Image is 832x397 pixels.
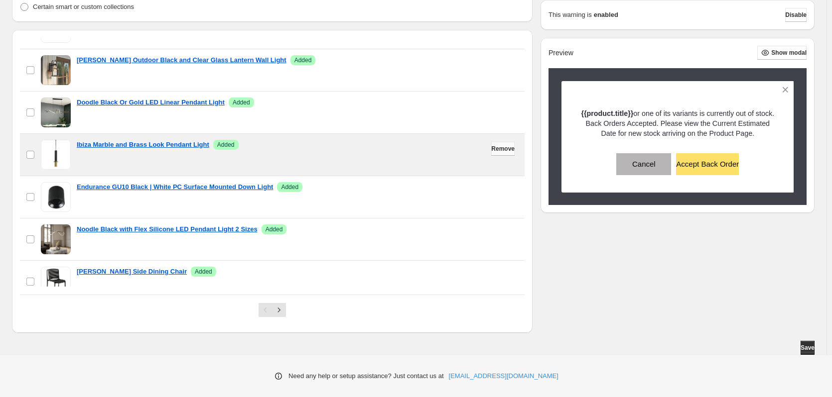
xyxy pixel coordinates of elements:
img: Ibiza Marble and Brass Look Pendant Light [41,140,71,170]
span: Show modal [771,49,807,57]
p: or one of its variants is currently out of stock. Back Orders Accepted. Please view the Current E... [579,108,777,138]
strong: enabled [594,10,618,20]
span: Save [801,344,815,352]
a: [EMAIL_ADDRESS][DOMAIN_NAME] [449,371,558,381]
a: Noodle Black with Flex Silicone LED Pendant Light 2 Sizes [77,224,258,234]
nav: Pagination [259,303,286,317]
img: Doodle Black Or Gold LED Linear Pendant Light [41,98,71,127]
p: Certain smart or custom collections [33,2,134,12]
button: Cancel [616,153,671,175]
a: Ibiza Marble and Brass Look Pendant Light [77,140,209,150]
p: This warning is [549,10,592,20]
span: Added [281,183,298,191]
span: Disable [785,11,807,19]
button: Show modal [757,46,807,60]
button: Save [801,341,815,355]
a: [PERSON_NAME] Side Dining Chair [77,267,187,277]
span: Added [217,141,235,149]
span: Remove [491,145,515,153]
img: Billie Side Dining Chair [41,267,71,297]
button: Remove [491,142,515,156]
h2: Preview [549,49,573,57]
button: Disable [785,8,807,22]
img: Noodle Black with Flex Silicone LED Pendant Light 2 Sizes [41,224,71,254]
img: Endurance GU10 Black | White PC Surface Mounted Down Light [41,182,71,212]
span: Added [294,56,312,64]
a: Endurance GU10 Black | White PC Surface Mounted Down Light [77,182,273,192]
button: Next [272,303,286,317]
img: Lance Outdoor Black and Clear Glass Lantern Wall Light [41,55,71,85]
button: Accept Back Order [676,153,739,175]
a: Doodle Black Or Gold LED Linear Pendant Light [77,98,225,107]
span: Added [233,99,250,106]
span: Added [266,225,283,233]
span: Added [195,268,212,276]
strong: {{product.title}} [581,109,633,117]
a: [PERSON_NAME] Outdoor Black and Clear Glass Lantern Wall Light [77,55,286,65]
